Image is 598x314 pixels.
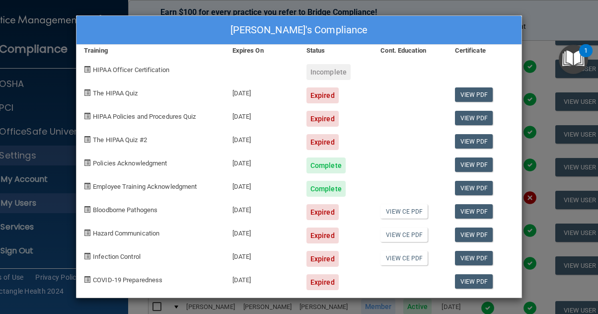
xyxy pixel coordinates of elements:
a: View CE PDF [380,204,428,219]
div: [DATE] [225,103,299,127]
div: Expired [306,204,339,220]
span: The HIPAA Quiz #2 [93,136,147,144]
div: [DATE] [225,197,299,220]
a: View PDF [455,204,493,219]
div: Expires On [225,45,299,57]
div: Expired [306,111,339,127]
span: COVID-19 Preparedness [93,276,162,284]
div: [PERSON_NAME]'s Compliance [76,16,522,45]
div: [DATE] [225,80,299,103]
span: Hazard Communication [93,230,159,237]
div: 1 [584,51,588,64]
div: Expired [306,251,339,267]
div: Training [76,45,225,57]
span: Bloodborne Pathogens [93,206,157,214]
span: HIPAA Officer Certification [93,66,169,74]
a: View CE PDF [380,228,428,242]
a: View PDF [455,228,493,242]
div: Expired [306,87,339,103]
div: Complete [306,157,346,173]
span: HIPAA Policies and Procedures Quiz [93,113,196,120]
div: [DATE] [225,243,299,267]
div: [DATE] [225,150,299,173]
button: Open Resource Center, 1 new notification [559,45,588,74]
a: View PDF [455,181,493,195]
span: Employee Training Acknowledgment [93,183,197,190]
a: View PDF [455,134,493,149]
div: [DATE] [225,267,299,290]
div: Certificate [448,45,522,57]
a: View PDF [455,87,493,102]
div: Complete [306,181,346,197]
div: Expired [306,228,339,243]
div: [DATE] [225,220,299,243]
div: [DATE] [225,127,299,150]
div: Cont. Education [373,45,447,57]
span: Policies Acknowledgment [93,159,167,167]
div: Expired [306,134,339,150]
span: Infection Control [93,253,141,260]
a: View PDF [455,251,493,265]
span: The HIPAA Quiz [93,89,138,97]
div: Status [299,45,373,57]
a: View PDF [455,111,493,125]
a: View PDF [455,274,493,289]
a: View CE PDF [380,251,428,265]
div: Incomplete [306,64,351,80]
div: [DATE] [225,173,299,197]
a: View PDF [455,157,493,172]
div: Expired [306,274,339,290]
